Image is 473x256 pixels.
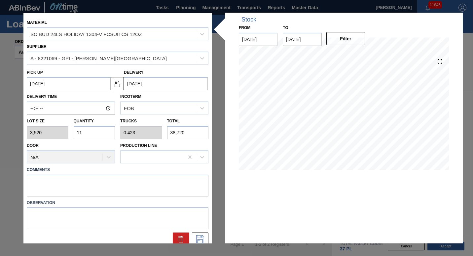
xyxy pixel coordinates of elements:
[326,32,365,45] button: Filter
[239,25,250,30] label: From
[27,143,39,148] label: Door
[173,233,189,246] div: Delete Suggestion
[283,33,321,46] input: mm/dd/yyyy
[27,77,111,90] input: mm/dd/yyyy
[239,33,277,46] input: mm/dd/yyyy
[124,70,144,74] label: Delivery
[124,105,134,111] div: FOB
[241,16,256,23] div: Stock
[27,20,47,25] label: Material
[192,233,208,246] div: Save Suggestion
[167,119,180,123] label: Total
[27,92,115,102] label: Delivery Time
[120,143,157,148] label: Production Line
[27,165,208,174] label: Comments
[283,25,288,30] label: to
[120,94,141,99] label: Incoterm
[74,119,94,123] label: Quantity
[124,77,208,90] input: mm/dd/yyyy
[113,79,121,87] img: locked
[30,55,167,61] div: A - 8221069 - GPI - [PERSON_NAME][GEOGRAPHIC_DATA]
[120,119,137,123] label: Trucks
[27,198,208,207] label: Observation
[111,77,124,90] button: locked
[27,116,68,126] label: Lot size
[27,70,43,74] label: Pick up
[27,44,47,49] label: Supplier
[30,31,142,37] div: SC BUD 24LS HOLIDAY 1304-V FCSUITCS 12OZ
